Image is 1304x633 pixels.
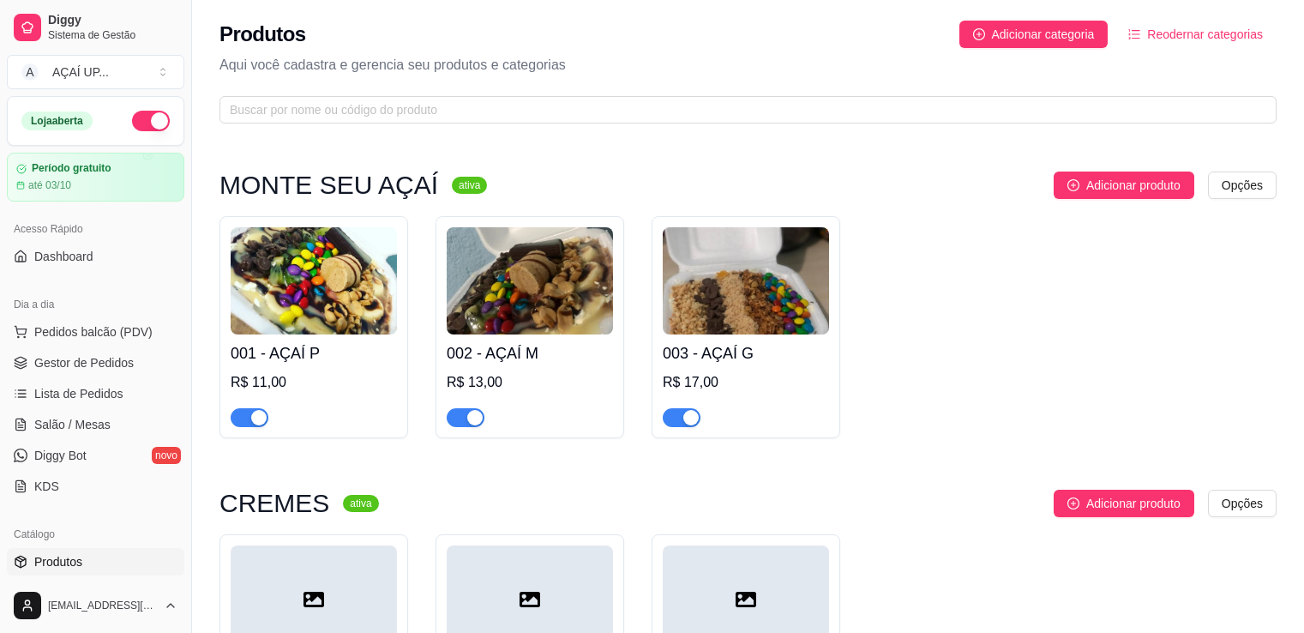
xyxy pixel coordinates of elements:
h4: 002 - AÇAÍ M [447,341,613,365]
h3: CREMES [219,493,329,514]
sup: ativa [452,177,487,194]
button: Reodernar categorias [1115,21,1277,48]
sup: ativa [343,495,378,512]
a: Dashboard [7,243,184,270]
span: Sistema de Gestão [48,28,177,42]
h4: 001 - AÇAÍ P [231,341,397,365]
input: Buscar por nome ou código do produto [230,100,1253,119]
a: Diggy Botnovo [7,442,184,469]
div: Catálogo [7,521,184,548]
a: Salão / Mesas [7,411,184,438]
a: Lista de Pedidos [7,380,184,407]
article: até 03/10 [28,178,71,192]
a: DiggySistema de Gestão [7,7,184,48]
div: R$ 17,00 [663,372,829,393]
span: Produtos [34,553,82,570]
span: Opções [1222,176,1263,195]
span: plus-circle [1067,497,1079,509]
img: product-image [663,227,829,335]
button: Adicionar categoria [959,21,1109,48]
span: [EMAIL_ADDRESS][DOMAIN_NAME] [48,599,157,612]
img: product-image [447,227,613,335]
div: AÇAÍ UP ... [52,63,109,81]
article: Período gratuito [32,162,111,175]
img: product-image [231,227,397,335]
button: Adicionar produto [1054,490,1194,517]
p: Aqui você cadastra e gerencia seu produtos e categorias [219,55,1277,75]
h3: MONTE SEU AÇAÍ [219,175,438,196]
button: Adicionar produto [1054,172,1194,199]
a: Gestor de Pedidos [7,349,184,377]
div: Acesso Rápido [7,215,184,243]
span: plus-circle [973,28,985,40]
div: Loja aberta [21,112,93,130]
span: A [21,63,39,81]
button: [EMAIL_ADDRESS][DOMAIN_NAME] [7,585,184,626]
span: Adicionar produto [1086,494,1181,513]
span: Adicionar produto [1086,176,1181,195]
button: Pedidos balcão (PDV) [7,318,184,346]
div: R$ 13,00 [447,372,613,393]
span: Diggy [48,13,177,28]
span: Lista de Pedidos [34,385,123,402]
span: KDS [34,478,59,495]
span: Reodernar categorias [1147,25,1263,44]
button: Opções [1208,490,1277,517]
span: Pedidos balcão (PDV) [34,323,153,341]
span: Dashboard [34,248,93,265]
span: Opções [1222,494,1263,513]
button: Alterar Status [132,111,170,131]
span: ordered-list [1128,28,1140,40]
a: Produtos [7,548,184,576]
span: Adicionar categoria [992,25,1095,44]
a: Período gratuitoaté 03/10 [7,153,184,202]
div: R$ 11,00 [231,372,397,393]
button: Select a team [7,55,184,89]
span: plus-circle [1067,179,1079,191]
button: Opções [1208,172,1277,199]
h4: 003 - AÇAÍ G [663,341,829,365]
span: Gestor de Pedidos [34,354,134,371]
a: KDS [7,473,184,500]
div: Dia a dia [7,291,184,318]
span: Diggy Bot [34,447,87,464]
span: Salão / Mesas [34,416,111,433]
h2: Produtos [219,21,306,48]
